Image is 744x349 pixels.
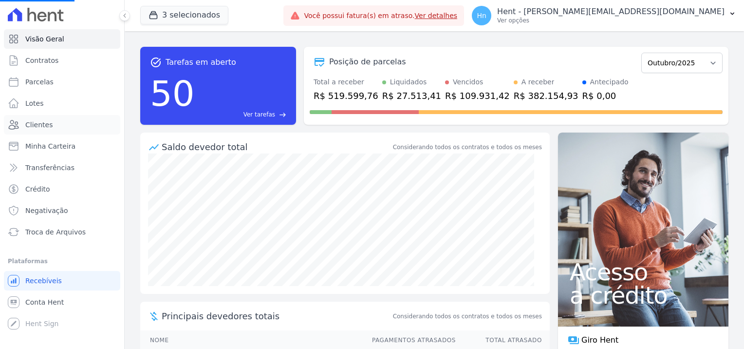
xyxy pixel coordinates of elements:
span: Hn [477,12,486,19]
span: Ver tarefas [243,110,275,119]
span: Contratos [25,56,58,65]
span: Lotes [25,98,44,108]
div: Vencidos [453,77,483,87]
div: 50 [150,68,195,119]
button: 3 selecionados [140,6,228,24]
div: R$ 109.931,42 [445,89,510,102]
div: R$ 27.513,41 [382,89,441,102]
a: Lotes [4,94,120,113]
a: Transferências [4,158,120,177]
div: Posição de parcelas [329,56,406,68]
div: Total a receber [314,77,378,87]
p: Hent - [PERSON_NAME][EMAIL_ADDRESS][DOMAIN_NAME] [497,7,725,17]
button: Hn Hent - [PERSON_NAME][EMAIL_ADDRESS][DOMAIN_NAME] Ver opções [464,2,744,29]
span: Crédito [25,184,50,194]
span: Parcelas [25,77,54,87]
div: Saldo devedor total [162,140,391,154]
a: Recebíveis [4,271,120,291]
div: R$ 382.154,93 [514,89,578,102]
span: task_alt [150,57,162,68]
div: A receber [521,77,555,87]
div: Plataformas [8,255,116,267]
div: R$ 519.599,76 [314,89,378,102]
div: R$ 0,00 [582,89,629,102]
span: Tarefas em aberto [166,57,236,68]
span: Giro Hent [581,334,618,346]
a: Ver tarefas east [199,110,286,119]
a: Ver detalhes [415,12,458,19]
div: Antecipado [590,77,629,87]
p: Ver opções [497,17,725,24]
span: Transferências [25,163,74,173]
div: Liquidados [390,77,427,87]
a: Troca de Arquivos [4,222,120,242]
span: Recebíveis [25,276,62,286]
span: Minha Carteira [25,141,75,151]
span: Conta Hent [25,297,64,307]
span: a crédito [570,284,717,307]
span: Troca de Arquivos [25,227,86,237]
a: Conta Hent [4,292,120,312]
a: Clientes [4,115,120,135]
span: east [279,111,286,118]
a: Parcelas [4,72,120,92]
span: Considerando todos os contratos e todos os meses [393,312,542,321]
span: Visão Geral [25,34,64,44]
a: Negativação [4,201,120,220]
span: Você possui fatura(s) em atraso. [304,11,457,21]
a: Crédito [4,179,120,199]
a: Visão Geral [4,29,120,49]
span: Clientes [25,120,53,130]
span: Principais devedores totais [162,310,391,323]
div: Considerando todos os contratos e todos os meses [393,143,542,152]
a: Minha Carteira [4,136,120,156]
span: Negativação [25,206,68,215]
span: Acesso [570,260,717,284]
a: Contratos [4,51,120,70]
